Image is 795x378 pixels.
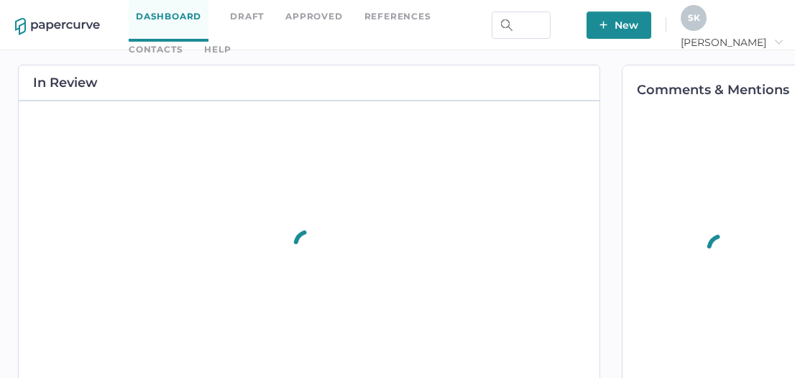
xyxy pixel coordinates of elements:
div: animation [693,216,752,282]
img: search.bf03fe8b.svg [501,19,513,31]
a: Draft [230,9,264,24]
i: arrow_right [773,37,783,47]
a: References [364,9,431,24]
span: New [599,11,638,39]
h2: In Review [33,76,98,89]
div: animation [280,212,339,278]
span: [PERSON_NAME] [681,36,783,49]
div: help [204,42,231,57]
span: S K [688,12,700,23]
a: Approved [285,9,342,24]
input: Search Workspace [492,11,551,39]
button: New [587,11,651,39]
img: plus-white.e19ec114.svg [599,21,607,29]
img: papercurve-logo-colour.7244d18c.svg [15,18,100,35]
a: Contacts [129,42,183,57]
